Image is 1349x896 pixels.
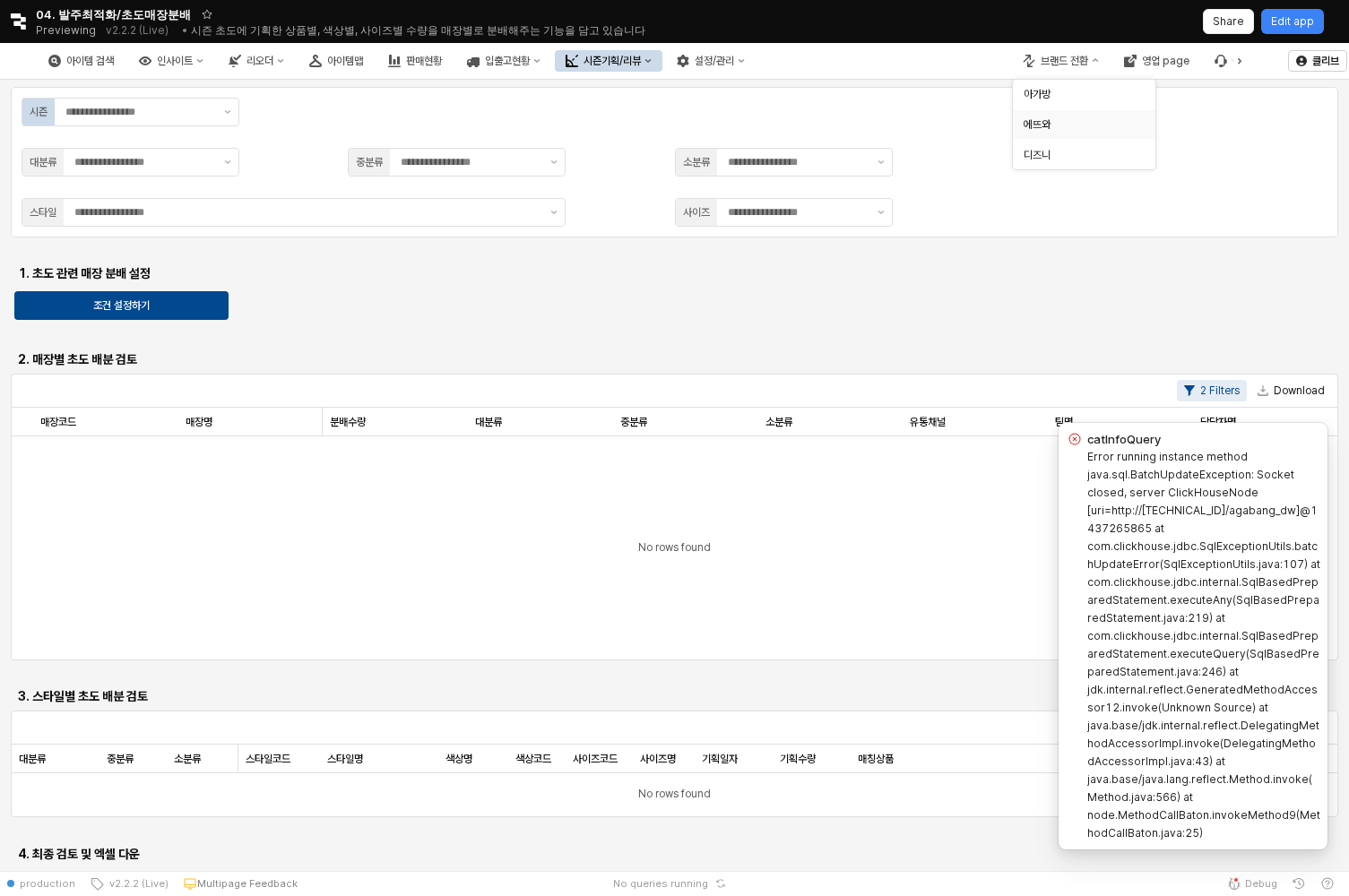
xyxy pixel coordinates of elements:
[1177,380,1247,401] button: 2 Filters
[1288,50,1347,72] button: 클리브
[1024,87,1134,101] div: 아가방
[93,298,150,313] p: 조건 설정하기
[640,752,676,766] span: 사이즈명
[186,415,212,429] span: 매장명
[1220,871,1284,896] button: Debug
[96,18,178,43] button: Releases and History
[910,415,946,429] span: 유통채널
[475,415,502,429] span: 대분류
[1261,9,1324,34] button: Edit app
[176,871,305,896] button: Multipage Feedback
[1312,54,1339,68] p: 클리브
[128,50,214,72] button: 인사이트
[82,871,176,896] button: v2.2.2 (Live)
[1250,380,1332,401] button: Download
[683,153,710,171] div: 소분류
[712,878,730,889] button: Reset app state
[1013,79,1155,170] div: Select an option
[218,50,295,72] button: 리오더
[702,752,738,766] span: 기획일자
[12,773,1337,816] div: No rows found
[870,199,892,226] button: Show suggestions
[780,752,816,766] span: 기획수량
[1203,9,1254,34] button: Share app
[36,22,96,39] span: Previewing
[666,50,756,72] button: 설정/관리
[30,203,56,221] div: 스타일
[18,265,335,281] h6: 1. 초도 관련 매장 분배 설정
[174,752,201,766] span: 소분류
[38,50,125,72] button: 아이템 검색
[40,415,76,429] span: 매장코드
[157,55,193,67] div: 인사이트
[1037,426,1349,896] div: Notifications (F8)
[543,199,565,226] button: Show suggestions
[765,415,792,429] span: 소분류
[377,50,453,72] button: 판매현황
[573,752,618,766] span: 사이즈코드
[1024,148,1134,162] div: 디즈니
[695,55,734,67] div: 설정/관리
[30,153,56,171] div: 대분류
[182,23,188,37] span: •
[1024,117,1134,132] div: 에뜨와
[1012,50,1110,72] button: 브랜드 전환
[1284,871,1313,896] button: History
[36,5,191,23] span: 04. 발주최적화/초도매장분배
[246,752,290,766] span: 스타일코드
[191,23,645,37] span: 시즌 초도에 기획한 상품별, 색상별, 사이즈별 수량을 매장별로 분배해주는 기능을 담고 있습니다
[1113,50,1200,72] button: 영업 page
[356,153,383,171] div: 중분류
[406,55,442,67] div: 판매현황
[197,876,298,891] p: Multipage Feedback
[555,50,662,72] button: 시즌기획/리뷰
[870,149,892,176] button: Show suggestions
[543,149,565,176] button: Show suggestions
[1200,415,1236,429] span: 담당자명
[683,203,710,221] div: 사이즈
[106,23,169,38] p: v2.2.2 (Live)
[66,55,114,67] div: 아이템 검색
[217,149,238,176] button: Show suggestions
[1213,14,1244,29] p: Share
[217,99,238,125] button: Show suggestions
[1245,876,1277,891] span: Debug
[456,50,551,72] button: 입출고현황
[1055,415,1073,429] span: 팀명
[1271,14,1314,29] p: Edit app
[36,18,178,43] div: Previewing v2.2.2 (Live)
[19,752,46,766] span: 대분류
[485,55,530,67] div: 입출고현황
[327,55,363,67] div: 아이템맵
[584,55,641,67] div: 시즌기획/리뷰
[620,415,647,429] span: 중분류
[1204,50,1249,72] div: 버그 제보 및 기능 개선 요청
[18,846,335,862] h6: 4. 최종 검토 및 엑셀 다운
[18,688,335,704] h6: 3. 스타일별 초도 배분 검토
[515,752,551,766] span: 색상코드
[246,55,273,67] div: 리오더
[327,752,363,766] span: 스타일명
[445,752,472,766] span: 색상명
[1142,55,1189,67] div: 영업 page
[1313,871,1342,896] button: Help
[1087,430,1161,448] h4: catInfoQuery
[1041,55,1088,67] div: 브랜드 전환
[14,291,229,320] button: 조건 설정하기
[1066,430,1084,448] div: error
[298,50,374,72] button: 아이템맵
[18,351,335,367] h6: 2. 매장별 초도 배분 검토
[198,5,216,23] button: Add app to favorites
[12,436,1337,659] div: No rows found
[330,415,366,429] span: 분배수량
